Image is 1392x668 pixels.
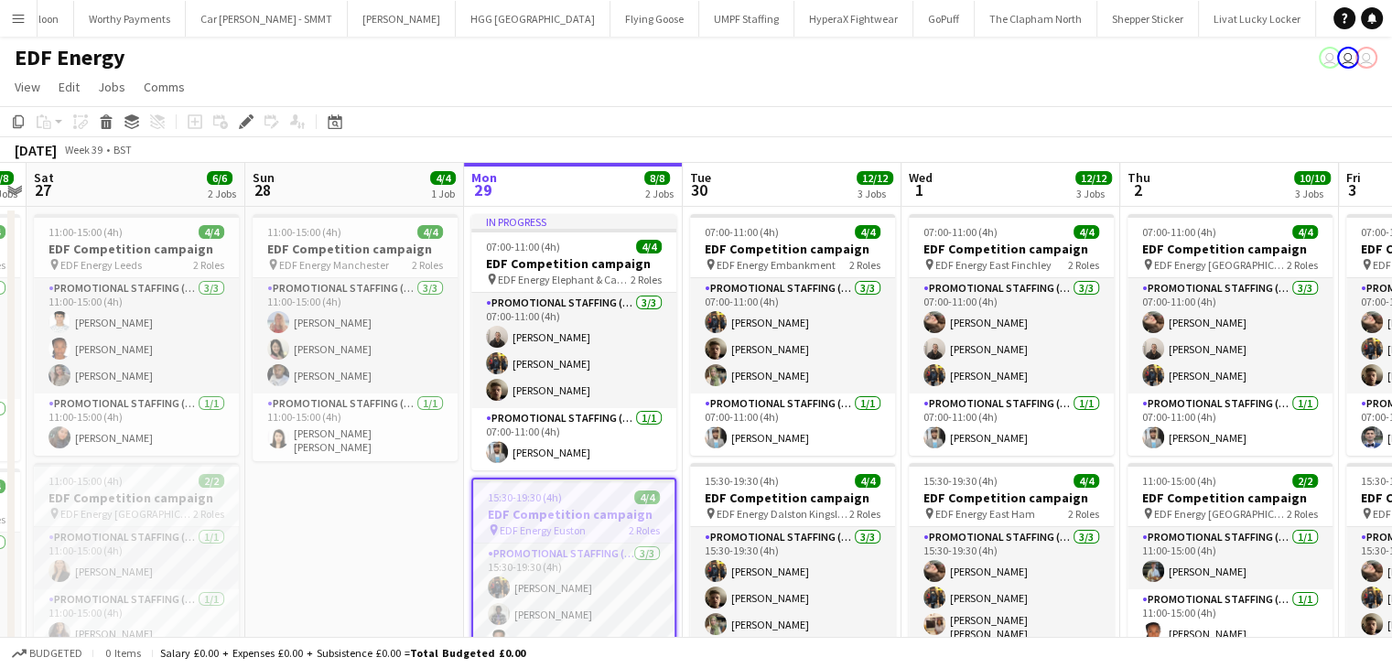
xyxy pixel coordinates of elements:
app-card-role: Promotional Staffing (Flyering Staff)3/311:00-15:00 (4h)[PERSON_NAME][PERSON_NAME][PERSON_NAME] [253,278,458,393]
div: 11:00-15:00 (4h)2/2EDF Competition campaign EDF Energy [GEOGRAPHIC_DATA]2 RolesPromotional Staffi... [34,463,239,652]
app-card-role: Promotional Staffing (Team Leader)1/111:00-15:00 (4h)[PERSON_NAME] [1128,589,1333,652]
button: The Clapham North [975,1,1097,37]
span: 27 [31,179,54,200]
span: Comms [144,79,185,95]
app-job-card: In progress07:00-11:00 (4h)4/4EDF Competition campaign EDF Energy Elephant & Castle2 RolesPromoti... [471,214,676,470]
span: Edit [59,79,80,95]
button: Livat Lucky Locker [1199,1,1316,37]
h3: EDF Competition campaign [1128,241,1333,257]
span: Sun [253,169,275,186]
span: 2 Roles [193,507,224,521]
a: View [7,75,48,99]
span: 12/12 [1075,171,1112,185]
app-card-role: Promotional Staffing (Flyering Staff)3/315:30-19:30 (4h)[PERSON_NAME][PERSON_NAME][PERSON_NAME]-Ume [473,544,674,659]
span: 2 Roles [412,258,443,272]
span: Tue [690,169,711,186]
span: 07:00-11:00 (4h) [705,225,779,239]
span: Thu [1128,169,1150,186]
span: 2 Roles [1068,258,1099,272]
span: 15:30-19:30 (4h) [705,474,779,488]
button: GoPuff [913,1,975,37]
div: [DATE] [15,141,57,159]
app-card-role: Promotional Staffing (Team Leader)1/107:00-11:00 (4h)[PERSON_NAME] [909,393,1114,456]
div: 3 Jobs [1295,187,1330,200]
app-card-role: Promotional Staffing (Flyering Staff)3/315:30-19:30 (4h)[PERSON_NAME][PERSON_NAME][PERSON_NAME] [... [909,527,1114,648]
span: 2/2 [199,474,224,488]
div: 1 Job [431,187,455,200]
div: 2 Jobs [208,187,236,200]
app-user-avatar: Nathaniel Childs [1337,47,1359,69]
div: 2 Jobs [645,187,674,200]
span: EDF Energy Embankment [717,258,836,272]
app-card-role: Promotional Staffing (Team Leader)1/111:00-15:00 (4h)[PERSON_NAME] [34,393,239,456]
button: UnHerd [1316,1,1383,37]
app-card-role: Promotional Staffing (Flyering Staff)3/307:00-11:00 (4h)[PERSON_NAME][PERSON_NAME][PERSON_NAME] [1128,278,1333,393]
span: 1 [906,179,933,200]
app-card-role: Promotional Staffing (Flyering Staff)3/307:00-11:00 (4h)[PERSON_NAME][PERSON_NAME][PERSON_NAME] [471,293,676,408]
span: 3 [1343,179,1361,200]
span: Budgeted [29,647,82,660]
button: Worthy Payments [74,1,186,37]
button: Shepper Sticker [1097,1,1199,37]
div: 07:00-11:00 (4h)4/4EDF Competition campaign EDF Energy East Finchley2 RolesPromotional Staffing (... [909,214,1114,456]
h3: EDF Competition campaign [34,490,239,506]
span: Mon [471,169,497,186]
a: Jobs [91,75,133,99]
span: EDF Energy Leeds [60,258,142,272]
div: In progress [471,214,676,229]
span: Week 39 [60,143,106,156]
span: EDF Energy Manchester [279,258,389,272]
span: 07:00-11:00 (4h) [486,240,560,253]
span: 4/4 [855,225,880,239]
app-card-role: Promotional Staffing (Flyering Staff)3/307:00-11:00 (4h)[PERSON_NAME][PERSON_NAME][PERSON_NAME] [909,278,1114,393]
span: Wed [909,169,933,186]
span: 2 Roles [631,273,662,286]
a: Edit [51,75,87,99]
app-card-role: Promotional Staffing (Team Leader)1/107:00-11:00 (4h)[PERSON_NAME] [690,393,895,456]
app-job-card: 07:00-11:00 (4h)4/4EDF Competition campaign EDF Energy [GEOGRAPHIC_DATA]2 RolesPromotional Staffi... [1128,214,1333,456]
span: 30 [687,179,711,200]
span: 4/4 [636,240,662,253]
span: 4/4 [199,225,224,239]
h3: EDF Competition campaign [690,241,895,257]
div: Salary £0.00 + Expenses £0.00 + Subsistence £0.00 = [160,646,525,660]
span: EDF Energy Elephant & Castle [498,273,631,286]
span: 2 Roles [1287,507,1318,521]
h3: EDF Competition campaign [253,241,458,257]
span: 11:00-15:00 (4h) [267,225,341,239]
span: EDF Energy Dalston Kingsland [717,507,849,521]
h3: EDF Competition campaign [471,255,676,272]
app-job-card: 11:00-15:00 (4h)4/4EDF Competition campaign EDF Energy Leeds2 RolesPromotional Staffing (Flyering... [34,214,239,456]
button: [PERSON_NAME] [348,1,456,37]
span: Sat [34,169,54,186]
app-card-role: Promotional Staffing (Team Leader)1/107:00-11:00 (4h)[PERSON_NAME] [471,408,676,470]
span: View [15,79,40,95]
span: 15:30-19:30 (4h) [488,490,562,504]
span: 4/4 [1292,225,1318,239]
a: Comms [136,75,192,99]
span: 4/4 [1074,225,1099,239]
h3: EDF Competition campaign [690,490,895,506]
app-card-role: Promotional Staffing (Flyering Staff)1/111:00-15:00 (4h)[PERSON_NAME] [1128,527,1333,589]
h3: EDF Competition campaign [473,506,674,523]
app-job-card: 11:00-15:00 (4h)4/4EDF Competition campaign EDF Energy Manchester2 RolesPromotional Staffing (Fly... [253,214,458,461]
div: 11:00-15:00 (4h)2/2EDF Competition campaign EDF Energy [GEOGRAPHIC_DATA]2 RolesPromotional Staffi... [1128,463,1333,652]
span: 11:00-15:00 (4h) [49,225,123,239]
h3: EDF Competition campaign [909,490,1114,506]
span: 12/12 [857,171,893,185]
span: 07:00-11:00 (4h) [1142,225,1216,239]
div: 3 Jobs [858,187,892,200]
span: EDF Energy East Finchley [935,258,1052,272]
h1: EDF Energy [15,44,125,71]
span: 4/4 [634,490,660,504]
div: BST [113,143,132,156]
app-card-role: Promotional Staffing (Flyering Staff)3/311:00-15:00 (4h)[PERSON_NAME][PERSON_NAME][PERSON_NAME] [34,278,239,393]
button: HyperaX Fightwear [794,1,913,37]
span: 2 Roles [629,523,660,537]
span: EDF Energy [GEOGRAPHIC_DATA] [1154,258,1287,272]
h3: EDF Competition campaign [34,241,239,257]
app-job-card: 07:00-11:00 (4h)4/4EDF Competition campaign EDF Energy Embankment2 RolesPromotional Staffing (Fly... [690,214,895,456]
